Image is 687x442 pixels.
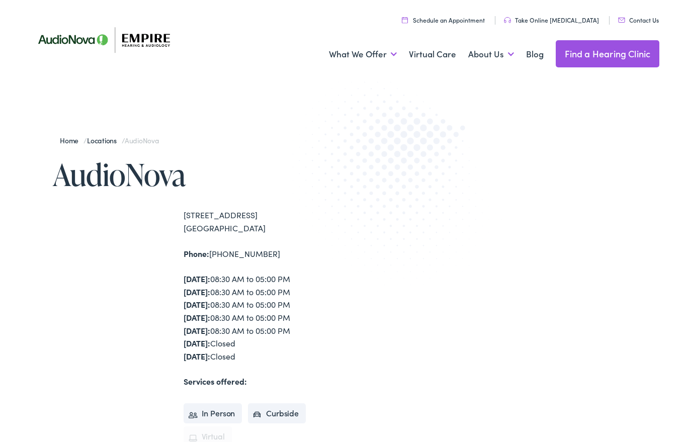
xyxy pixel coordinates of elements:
[184,299,210,310] strong: [DATE]:
[468,36,514,73] a: About Us
[184,403,242,423] li: In Person
[60,135,83,145] a: Home
[184,247,343,260] div: [PHONE_NUMBER]
[618,16,659,24] a: Contact Us
[402,17,408,23] img: utility icon
[556,40,660,67] a: Find a Hearing Clinic
[329,36,397,73] a: What We Offer
[53,158,343,191] h1: AudioNova
[184,325,210,336] strong: [DATE]:
[184,273,343,363] div: 08:30 AM to 05:00 PM 08:30 AM to 05:00 PM 08:30 AM to 05:00 PM 08:30 AM to 05:00 PM 08:30 AM to 0...
[60,135,159,145] span: / /
[409,36,456,73] a: Virtual Care
[504,16,599,24] a: Take Online [MEDICAL_DATA]
[184,312,210,323] strong: [DATE]:
[184,337,210,348] strong: [DATE]:
[87,135,122,145] a: Locations
[504,17,511,23] img: utility icon
[526,36,544,73] a: Blog
[184,350,210,362] strong: [DATE]:
[184,248,209,259] strong: Phone:
[125,135,159,145] span: AudioNova
[184,273,210,284] strong: [DATE]:
[184,376,247,387] strong: Services offered:
[184,209,343,234] div: [STREET_ADDRESS] [GEOGRAPHIC_DATA]
[618,18,625,23] img: utility icon
[184,286,210,297] strong: [DATE]:
[402,16,485,24] a: Schedule an Appointment
[248,403,306,423] li: Curbside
